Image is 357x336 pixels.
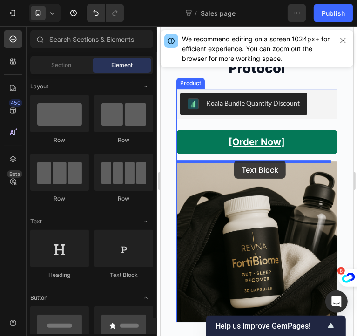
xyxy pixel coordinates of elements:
div: Row [30,136,89,144]
button: Show survey - Help us improve GemPages! [216,320,337,331]
span: Text [30,217,42,226]
span: Toggle open [138,290,153,305]
input: Search Sections & Elements [30,30,153,48]
div: Row [94,136,153,144]
button: Publish [314,4,353,22]
div: Row [30,195,89,203]
div: Row [94,195,153,203]
span: Toggle open [138,79,153,94]
iframe: Design area [161,26,353,336]
div: Publish [322,8,345,18]
span: Toggle open [138,214,153,229]
span: Help us improve GemPages! [216,322,325,330]
span: / [195,8,197,18]
span: Layout [30,82,48,91]
div: Undo/Redo [87,4,124,22]
span: Button [30,294,47,302]
div: Heading [30,271,89,279]
div: Beta [7,170,22,178]
span: Sales page [201,8,236,18]
div: Text Block [94,271,153,279]
div: Open Intercom Messenger [325,290,348,313]
div: We recommend editing on a screen 1024px+ for efficient experience. You can zoom out the browser f... [182,34,333,63]
div: 450 [9,99,22,107]
span: Element [111,61,133,69]
span: Section [52,61,72,69]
